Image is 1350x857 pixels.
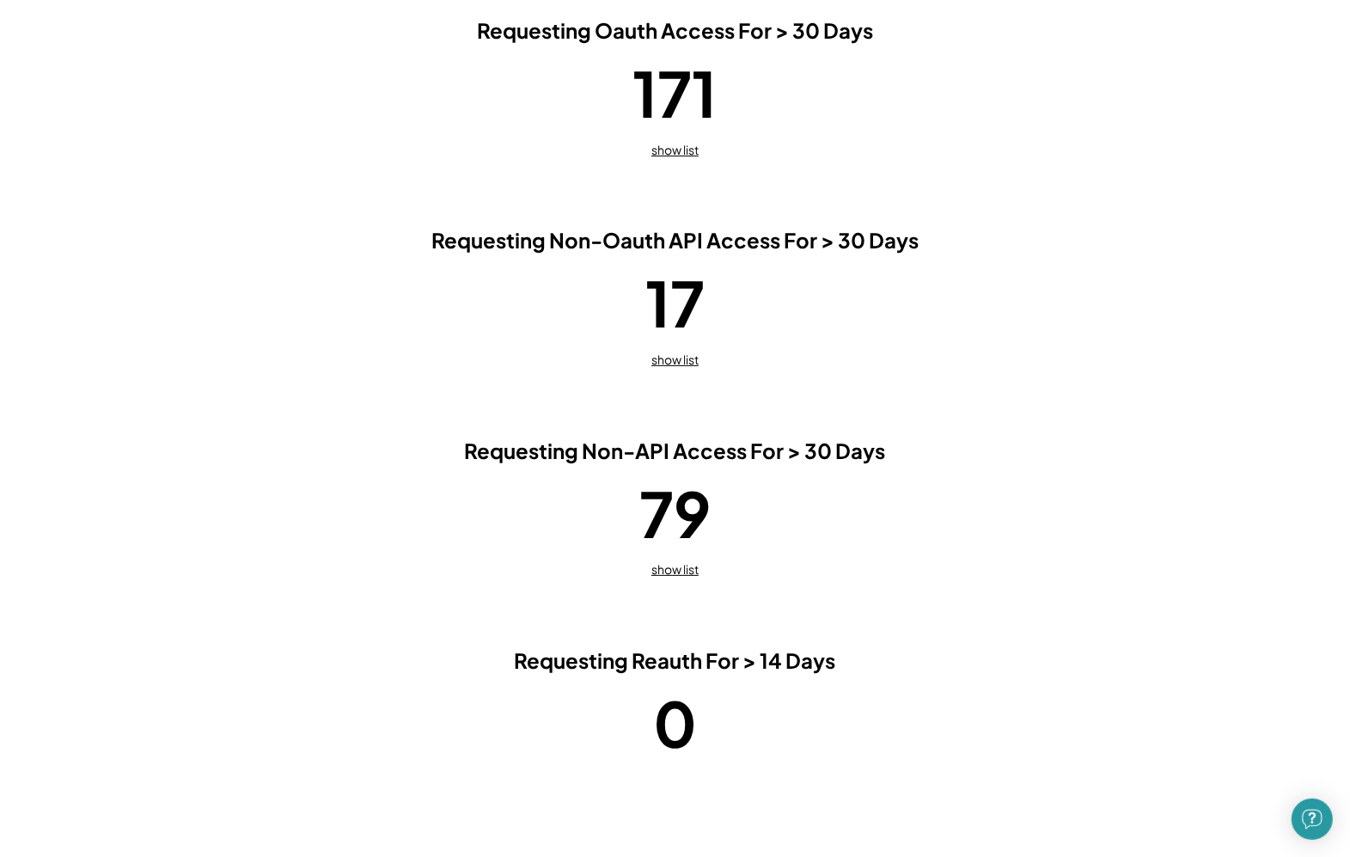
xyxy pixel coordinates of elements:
h3: Requesting Reauth For > 14 Days [289,647,1062,674]
u: show list [651,561,699,577]
h1: 171 [633,52,718,133]
u: show list [651,142,699,157]
h3: Requesting Oauth Access For > 30 Days [289,17,1062,44]
h1: 79 [639,473,711,554]
h1: 17 [645,262,705,343]
h1: 0 [653,683,697,763]
div: Open Intercom Messenger [1292,799,1333,840]
u: show list [651,352,699,367]
h3: Requesting Non-API Access For > 30 Days [289,438,1062,464]
h3: Requesting Non-Oauth API Access For > 30 Days [289,227,1062,254]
